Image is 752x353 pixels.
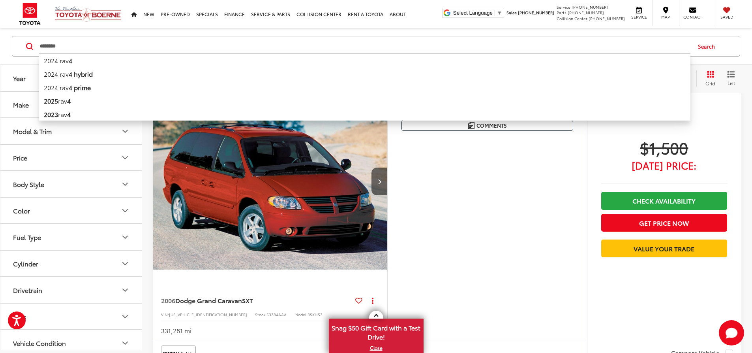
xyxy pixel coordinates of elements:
[0,145,143,170] button: PricePrice
[601,214,727,232] button: Get Price Now
[727,79,735,86] span: List
[69,83,91,92] b: 4 prime
[690,36,726,56] button: Search
[0,65,143,91] button: YearYear
[330,319,423,344] span: Snag $50 Gift Card with a Test Drive!
[506,9,517,15] span: Sales
[683,14,702,20] span: Contact
[568,9,604,15] span: [PHONE_NUMBER]
[601,161,727,169] span: [DATE] Price:
[589,15,625,21] span: [PHONE_NUMBER]
[718,14,735,20] span: Saved
[13,127,52,135] div: Model & Trim
[44,96,58,105] b: 2025
[13,233,41,241] div: Fuel Type
[719,320,744,345] button: Toggle Chat Window
[657,14,674,20] span: Map
[601,192,727,210] a: Check Availability
[120,312,130,321] div: Tags
[169,311,247,317] span: [US_VEHICLE_IDENTIFICATION_NUMBER]
[153,93,388,270] img: 2006 Dodge Grand Caravan SXT
[255,311,266,317] span: Stock:
[153,93,388,270] a: 2006 Dodge Grand Caravan SXT2006 Dodge Grand Caravan SXT2006 Dodge Grand Caravan SXT2006 Dodge Gr...
[705,79,715,86] span: Grid
[719,320,744,345] svg: Start Chat
[0,171,143,197] button: Body StyleBody Style
[44,109,58,119] b: 2023
[557,4,570,10] span: Service
[69,56,72,65] b: 4
[13,339,66,347] div: Vehicle Condition
[120,285,130,295] div: Drivetrain
[161,296,175,305] span: 2006
[630,14,648,20] span: Service
[572,4,608,10] span: [PHONE_NUMBER]
[54,6,122,22] img: Vic Vaughan Toyota of Boerne
[0,198,143,223] button: ColorColor
[0,277,143,303] button: DrivetrainDrivetrain
[468,122,474,129] img: Comments
[39,81,690,94] li: 2024 rav
[161,326,191,335] div: 331,281 mi
[557,9,566,15] span: Parts
[13,260,38,267] div: Cylinder
[120,338,130,348] div: Vehicle Condition
[67,109,71,119] b: 4
[372,297,373,304] span: dropdown dots
[120,259,130,268] div: Cylinder
[557,15,587,21] span: Collision Center
[120,126,130,136] div: Model & Trim
[67,96,71,105] b: 4
[308,311,323,317] span: RSKH53
[161,311,169,317] span: VIN:
[120,153,130,162] div: Price
[69,69,93,78] b: 4 hybrid
[476,122,507,129] span: Comments
[39,108,690,121] li: rav
[518,9,554,15] span: [PHONE_NUMBER]
[401,120,573,131] button: Comments
[601,240,727,257] a: Value Your Trade
[242,296,253,305] span: SXT
[0,224,143,250] button: Fuel TypeFuel Type
[175,296,242,305] span: Dodge Grand Caravan
[13,101,29,108] div: Make
[371,168,387,195] button: Next image
[120,206,130,215] div: Color
[120,232,130,242] div: Fuel Type
[453,10,502,16] a: Select Language​
[13,286,42,294] div: Drivetrain
[120,179,130,189] div: Body Style
[0,118,143,144] button: Model & TrimModel & Trim
[497,10,502,16] span: ▼
[39,37,690,56] input: Search by Make, Model, or Keyword
[39,94,690,108] li: rav
[39,53,690,67] li: 2024 rav
[153,93,388,270] div: 2006 Dodge Grand Caravan SXT 0
[0,92,143,117] button: MakeMake
[721,70,741,86] button: List View
[366,293,379,307] button: Actions
[13,207,30,214] div: Color
[453,10,493,16] span: Select Language
[13,180,44,188] div: Body Style
[0,304,143,329] button: TagsTags
[161,296,352,305] a: 2006Dodge Grand CaravanSXT
[13,74,26,82] div: Year
[39,67,690,81] li: 2024 rav
[266,311,287,317] span: 53384AAA
[294,311,308,317] span: Model:
[0,251,143,276] button: CylinderCylinder
[696,70,721,86] button: Grid View
[13,154,27,161] div: Price
[601,138,727,157] span: $1,500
